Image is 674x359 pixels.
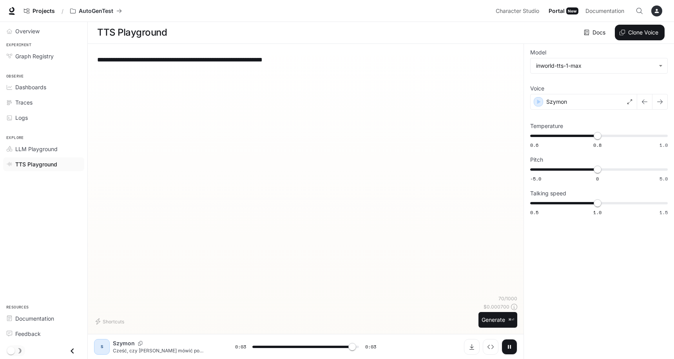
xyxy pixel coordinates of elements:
[97,25,167,40] h1: TTS Playground
[20,3,58,19] a: Go to projects
[545,3,582,19] a: PortalNew
[530,157,543,162] p: Pitch
[113,339,135,347] p: Szymon
[3,49,84,63] a: Graph Registry
[530,209,538,216] span: 0.5
[79,8,113,14] p: AutoGenTest
[536,62,655,70] div: inworld-tts-1-max
[660,142,668,148] span: 1.0
[593,209,602,216] span: 1.0
[94,315,127,328] button: Shortcuts
[549,6,565,16] span: Portal
[15,314,54,323] span: Documentation
[593,142,602,148] span: 0.8
[96,341,108,353] div: S
[615,25,665,40] button: Clone Voice
[3,80,84,94] a: Dashboards
[15,98,33,106] span: Traces
[3,111,84,124] a: Logs
[15,160,57,168] span: TTS Playground
[493,3,545,19] a: Character Studio
[484,303,509,310] p: $ 0.000700
[496,6,539,16] span: Character Studio
[3,312,84,325] a: Documentation
[546,98,567,106] p: Szymon
[58,7,67,15] div: /
[365,343,376,351] span: 0:03
[113,347,216,354] p: Cześć, czy [PERSON_NAME] mówić po polsku? Chyba całkiem nieźle sobie radzisz?
[531,58,667,73] div: inworld-tts-1-max
[530,50,546,55] p: Model
[3,327,84,341] a: Feedback
[582,3,630,19] a: Documentation
[530,191,566,196] p: Talking speed
[464,339,480,355] button: Download audio
[483,339,498,355] button: Inspect
[67,3,125,19] button: All workspaces
[582,25,609,40] a: Docs
[478,312,517,328] button: Generate⌘⏎
[7,346,15,355] span: Dark mode toggle
[530,142,538,148] span: 0.6
[530,123,563,129] p: Temperature
[632,3,647,19] button: Open Command Menu
[63,343,81,359] button: Close drawer
[596,175,599,182] span: 0
[3,157,84,171] a: TTS Playground
[33,8,55,14] span: Projects
[15,83,46,91] span: Dashboards
[15,145,58,153] span: LLM Playground
[530,86,544,91] p: Voice
[498,295,517,302] p: 70 / 1000
[235,343,246,351] span: 0:03
[660,209,668,216] span: 1.5
[3,142,84,156] a: LLM Playground
[585,6,624,16] span: Documentation
[530,175,541,182] span: -5.0
[508,318,514,322] p: ⌘⏎
[660,175,668,182] span: 5.0
[15,330,41,338] span: Feedback
[566,7,578,14] div: New
[15,27,40,35] span: Overview
[3,24,84,38] a: Overview
[15,114,28,122] span: Logs
[135,341,146,346] button: Copy Voice ID
[15,52,54,60] span: Graph Registry
[3,96,84,109] a: Traces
